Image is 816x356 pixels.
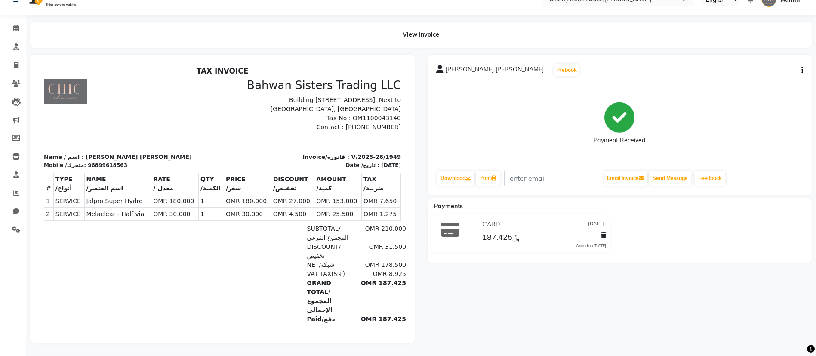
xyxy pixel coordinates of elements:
span: /الكمية [162,121,182,128]
div: Date /تاريخ : [307,98,341,106]
th: DISCOUNT [232,109,275,131]
p: Tax No : OM1100043140 [189,50,362,59]
td: OMR 180.000 [113,131,160,144]
span: [PERSON_NAME] [PERSON_NAME] [446,65,544,77]
td: OMR 30.000 [113,144,160,157]
span: Jalpro Super Hydro [48,133,111,142]
td: SERVICE [15,131,46,144]
th: AMOUNT [276,109,323,131]
p: Name / اسم : [PERSON_NAME] [PERSON_NAME] [5,90,179,98]
p: Invoice/فاتورة : V/2025-26/1949 [189,90,362,98]
a: Download [437,171,474,186]
th: NAME [46,109,113,131]
a: Feedback [695,171,725,186]
span: /كمية [277,121,293,128]
span: /المجموع الفرعي [268,162,310,178]
div: DISCOUNT [263,179,315,197]
div: [DATE] [342,98,362,106]
span: /تخفيض [234,121,258,128]
td: SERVICE [15,144,46,157]
span: 5% [295,207,304,214]
td: 1 [6,131,15,144]
td: 2 [6,144,15,157]
td: 1 [160,131,185,144]
td: OMR 25.500 [276,144,323,157]
div: Added on [DATE] [576,243,606,249]
td: OMR 27.000 [232,131,275,144]
div: OMR 178.500 [315,197,367,206]
div: OMR 8.925 [315,206,367,215]
span: /أنواع [17,121,33,128]
th: RATE [113,109,160,131]
div: Payment Received [594,136,645,145]
span: /تخفيض [268,180,302,196]
p: Contact : [PHONE_NUMBER] [189,59,362,68]
span: CARD [483,220,500,229]
td: OMR 7.650 [323,131,362,144]
span: ﷼187.425 [482,232,521,244]
div: Mobile /متحرك: [5,98,47,106]
td: OMR 4.500 [232,144,275,157]
div: SUBTOTAL [263,161,315,179]
button: Email Invoice [604,171,647,186]
input: enter email [504,170,603,186]
div: View Invoice [30,22,812,48]
span: /ضريبة [325,121,345,128]
span: /شبكة [280,198,296,205]
span: / معدل [114,121,135,128]
td: 1 [160,144,185,157]
td: OMR 153.000 [276,131,323,144]
span: /المجموع الإجمالي [268,225,294,250]
th: PRICE [185,109,232,131]
h2: TAX INVOICE [5,3,362,12]
div: 96899618563 [49,98,89,106]
div: Paid [263,251,315,260]
p: Building [STREET_ADDRESS], Next to [GEOGRAPHIC_DATA], [GEOGRAPHIC_DATA] [189,32,362,50]
div: OMR 187.425 [315,251,367,260]
span: /سعر [187,121,203,128]
span: Melaclear - Half vial [48,146,111,155]
div: OMR 31.500 [315,179,367,197]
span: Payments [434,202,463,210]
th: TYPE [15,109,46,131]
div: NET [263,197,315,206]
th: # [6,109,15,131]
div: GRAND TOTAL [263,215,315,251]
h3: Bahwan Sisters Trading LLC [189,15,362,29]
div: OMR 210.000 [315,161,367,179]
div: OMR 187.425 [315,215,367,251]
span: [DATE] [588,220,604,229]
th: QTY [160,109,185,131]
div: ( ) [263,206,315,215]
td: OMR 180.000 [185,131,232,144]
td: OMR 1.275 [323,144,362,157]
span: /اسم العنصر [48,121,85,128]
button: Send Message [649,171,691,186]
button: Prebook [554,64,579,76]
th: TAX [323,109,362,131]
span: VAT TAX [268,207,293,214]
td: OMR 30.000 [185,144,232,157]
a: Print [476,171,500,186]
span: /دفع [283,252,296,259]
